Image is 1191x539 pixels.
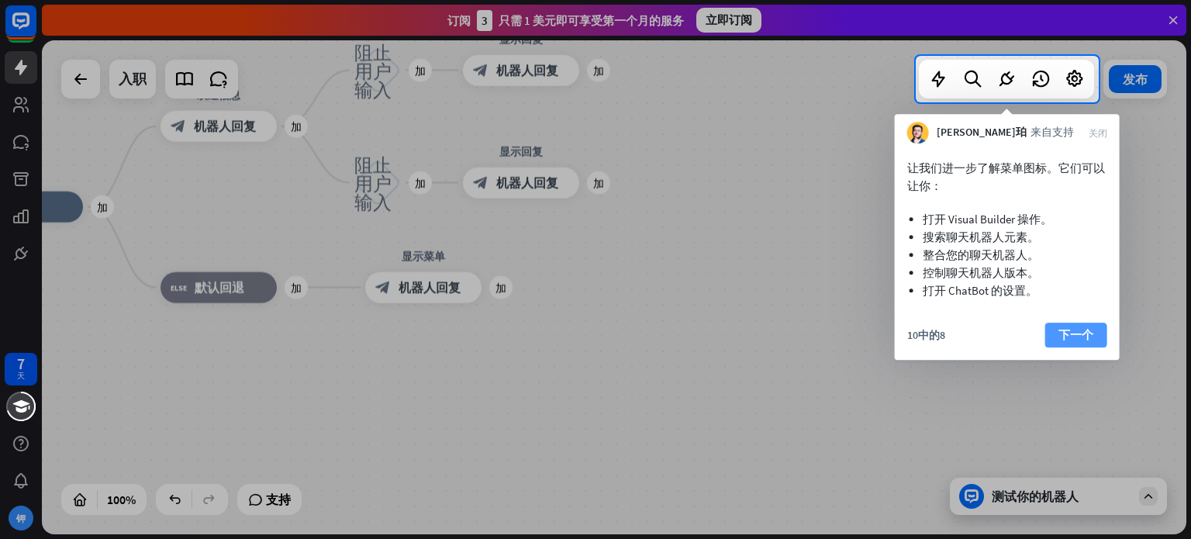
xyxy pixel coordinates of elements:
[923,265,1039,280] font: 控制聊天机器人版本。
[923,212,1052,226] font: 打开 Visual Builder 操作。
[1030,125,1074,139] font: 来自支持
[937,125,1027,139] font: [PERSON_NAME]珀
[907,161,1105,193] font: 让我们进一步了解菜单图标。它们可以让你：
[1045,323,1107,347] button: 下一个
[12,6,59,53] button: 打开 LiveChat 聊天小部件
[1089,128,1107,137] font: 关闭
[907,328,945,342] font: 10中的8
[923,283,1037,298] font: 打开 ChatBot 的设置。
[923,230,1039,244] font: 搜索聊天机器人元素。
[1058,327,1093,342] font: 下一个
[923,247,1039,262] font: 整合您的聊天机器人。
